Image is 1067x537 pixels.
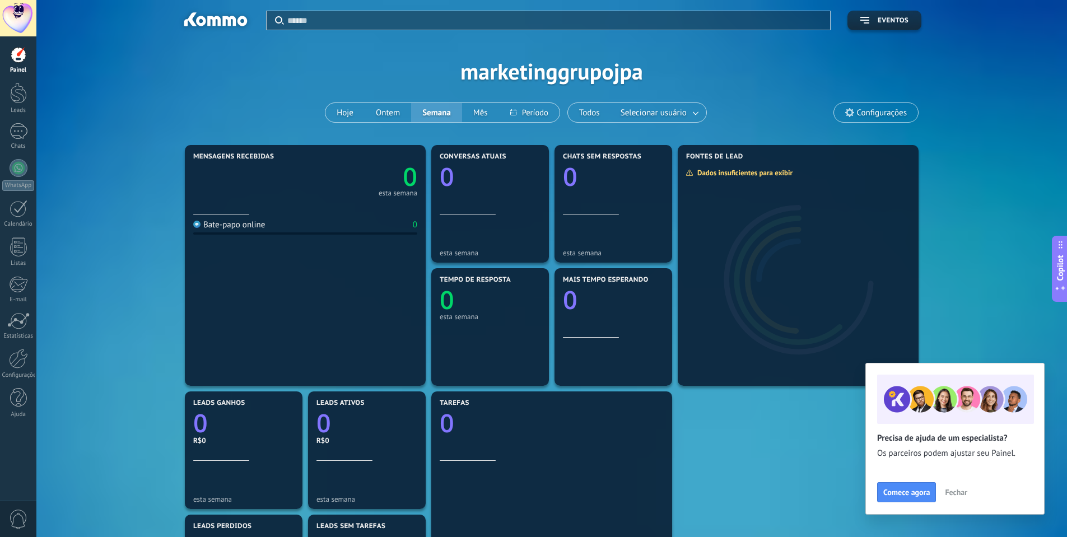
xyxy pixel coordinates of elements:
[499,103,560,122] button: Período
[563,160,577,194] text: 0
[316,406,331,440] text: 0
[305,160,417,194] a: 0
[193,399,245,407] span: Leads ganhos
[193,522,251,530] span: Leads perdidos
[440,406,664,440] a: 0
[440,312,541,321] div: esta semana
[440,160,454,194] text: 0
[568,103,611,122] button: Todos
[877,433,1033,443] h2: Precisa de ajuda de um especialista?
[883,488,930,496] span: Comece agora
[440,249,541,257] div: esta semana
[193,406,208,440] text: 0
[945,488,967,496] span: Fechar
[2,143,35,150] div: Chats
[2,260,35,267] div: Listas
[1055,255,1066,281] span: Copilot
[440,276,511,284] span: Tempo de resposta
[877,482,936,502] button: Comece agora
[940,484,972,501] button: Fechar
[2,107,35,114] div: Leads
[877,448,1033,459] span: Os parceiros podem ajustar seu Painel.
[316,436,417,445] div: R$0
[440,153,506,161] span: Conversas atuais
[618,105,689,120] span: Selecionar usuário
[2,296,35,303] div: E-mail
[413,220,417,230] div: 0
[2,67,35,74] div: Painel
[411,103,462,122] button: Semana
[193,220,265,230] div: Bate-papo online
[440,406,454,440] text: 0
[316,495,417,503] div: esta semana
[325,103,365,122] button: Hoje
[403,160,417,194] text: 0
[316,406,417,440] a: 0
[316,399,365,407] span: Leads ativos
[2,180,34,191] div: WhatsApp
[462,103,499,122] button: Mês
[563,283,577,317] text: 0
[440,399,469,407] span: Tarefas
[563,276,649,284] span: Mais tempo esperando
[847,11,921,30] button: Eventos
[686,153,743,161] span: Fontes de lead
[878,17,908,25] span: Eventos
[563,249,664,257] div: esta semana
[193,221,201,228] img: Bate-papo online
[2,333,35,340] div: Estatísticas
[2,221,35,228] div: Calendário
[365,103,411,122] button: Ontem
[193,153,274,161] span: Mensagens recebidas
[193,436,294,445] div: R$0
[379,190,417,196] div: esta semana
[193,495,294,503] div: esta semana
[611,103,706,122] button: Selecionar usuário
[316,522,385,530] span: Leads sem tarefas
[857,108,907,118] span: Configurações
[193,406,294,440] a: 0
[686,168,800,178] div: Dados insuficientes para exibir
[440,283,454,317] text: 0
[2,411,35,418] div: Ajuda
[2,372,35,379] div: Configurações
[563,153,641,161] span: Chats sem respostas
